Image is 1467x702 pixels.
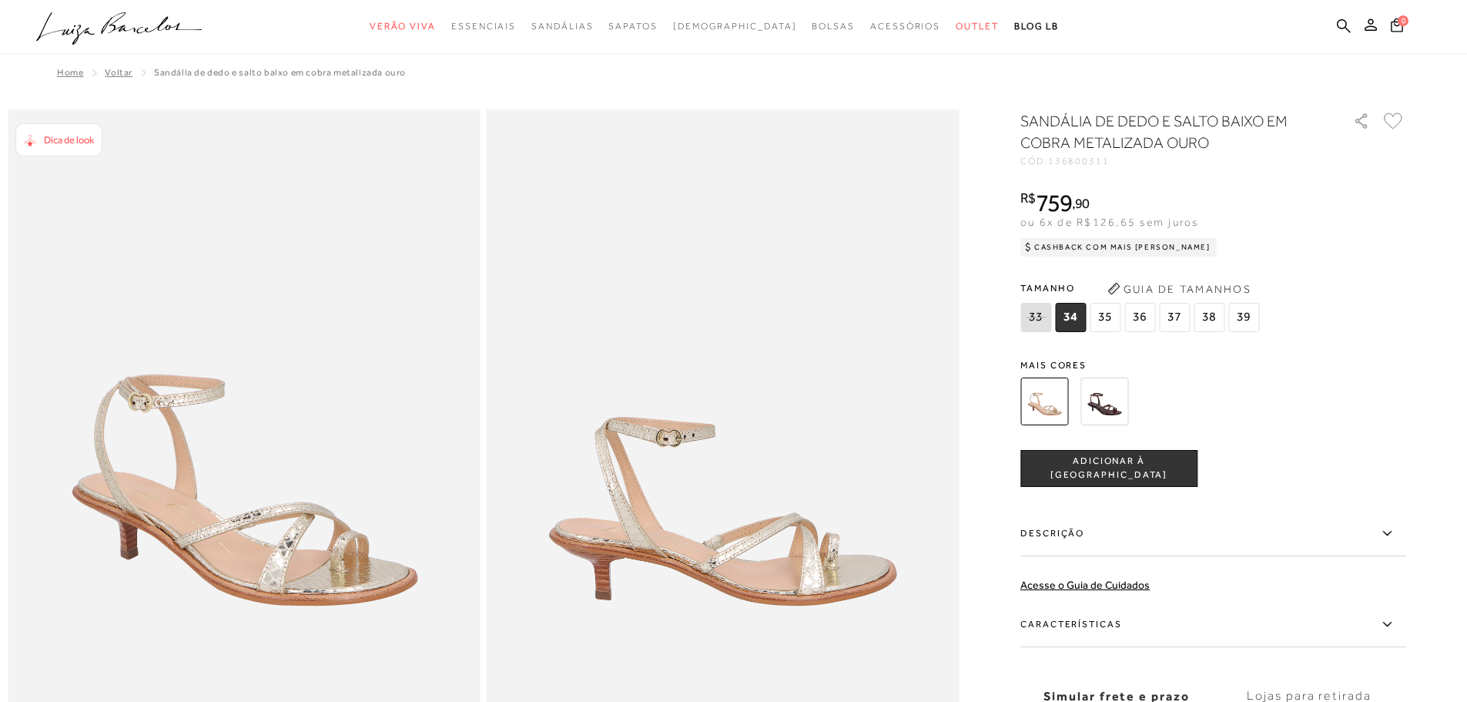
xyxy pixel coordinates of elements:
span: 759 [1036,189,1072,217]
img: SANDÁLIA DE DEDO E SALTO BAIXO EM COBRA METALIZADA OURO [1020,378,1068,425]
h1: SANDÁLIA DE DEDO E SALTO BAIXO EM COBRA METALIZADA OURO [1020,110,1309,153]
span: Sapatos [608,21,657,32]
div: Cashback com Mais [PERSON_NAME] [1020,238,1217,257]
label: Descrição [1020,512,1405,556]
a: noSubCategoriesText [451,12,516,41]
i: , [1072,196,1090,210]
span: Outlet [956,21,999,32]
span: 33 [1020,303,1051,332]
span: 136800311 [1048,156,1110,166]
button: Guia de Tamanhos [1102,277,1256,301]
a: Home [57,67,83,78]
span: 0 [1398,15,1408,26]
span: BLOG LB [1014,21,1059,32]
span: Tamanho [1020,277,1263,300]
a: noSubCategoriesText [956,12,999,41]
a: noSubCategoriesText [673,12,797,41]
span: Acessórios [870,21,940,32]
span: SANDÁLIA DE DEDO E SALTO BAIXO EM COBRA METALIZADA OURO [154,67,406,78]
span: ou 6x de R$126,65 sem juros [1020,216,1198,228]
span: Dica de look [44,134,94,146]
span: 34 [1055,303,1086,332]
button: 0 [1386,17,1408,38]
span: 39 [1228,303,1259,332]
a: BLOG LB [1014,12,1059,41]
i: R$ [1020,191,1036,205]
span: Mais cores [1020,361,1405,370]
img: SANDÁLIA DE DEDO E SALTO BAIXO EM COURO CAFÉ [1080,378,1128,425]
span: 36 [1124,303,1155,332]
span: ADICIONAR À [GEOGRAPHIC_DATA] [1021,455,1197,482]
span: 90 [1075,195,1090,211]
span: Essenciais [451,21,516,32]
a: noSubCategoriesText [531,12,593,41]
span: 35 [1090,303,1120,332]
a: noSubCategoriesText [608,12,657,41]
span: [DEMOGRAPHIC_DATA] [673,21,797,32]
button: ADICIONAR À [GEOGRAPHIC_DATA] [1020,450,1197,487]
div: CÓD: [1020,156,1328,166]
a: Voltar [105,67,132,78]
span: Bolsas [812,21,855,32]
a: noSubCategoriesText [812,12,855,41]
span: Sandálias [531,21,593,32]
a: noSubCategoriesText [870,12,940,41]
span: 38 [1194,303,1224,332]
span: 37 [1159,303,1190,332]
a: noSubCategoriesText [370,12,436,41]
span: Verão Viva [370,21,436,32]
a: Acesse o Guia de Cuidados [1020,579,1150,591]
label: Características [1020,603,1405,647]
